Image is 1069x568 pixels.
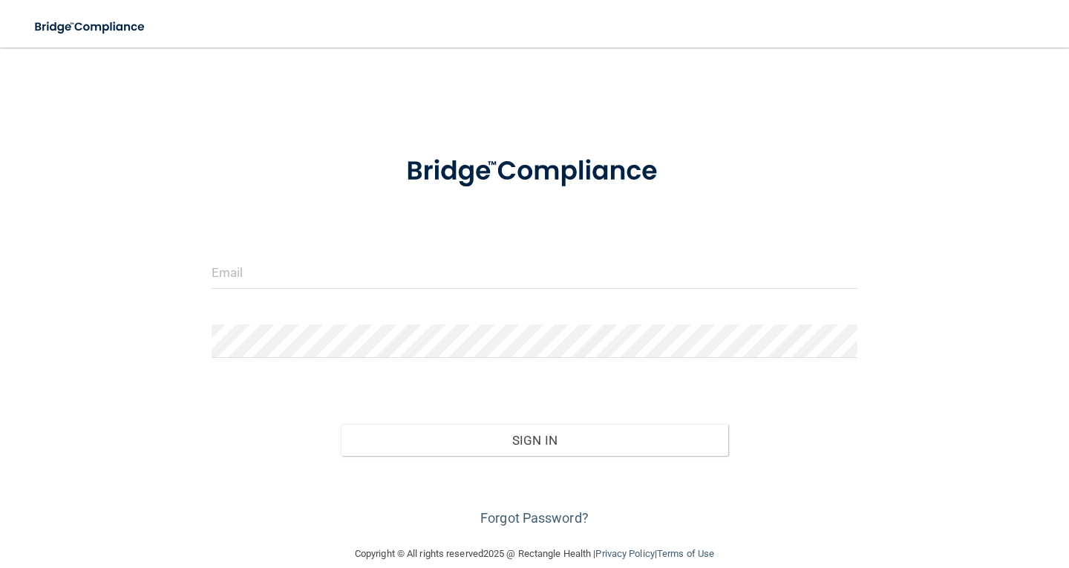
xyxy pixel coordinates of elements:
a: Privacy Policy [595,548,654,559]
input: Email [212,255,857,289]
img: bridge_compliance_login_screen.278c3ca4.svg [379,137,690,206]
a: Terms of Use [657,548,714,559]
button: Sign In [341,424,728,457]
img: bridge_compliance_login_screen.278c3ca4.svg [22,12,159,42]
a: Forgot Password? [480,510,589,526]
